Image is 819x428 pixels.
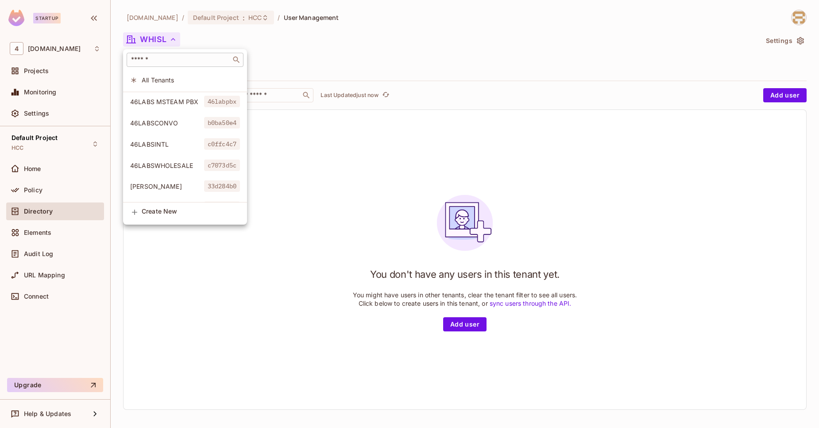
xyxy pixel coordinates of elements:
div: Show only users with a role in this tenant: ACEPEAK [123,198,247,217]
span: 46LABS MSTEAM PBX [130,97,204,106]
span: [PERSON_NAME] [130,182,204,191]
div: Show only users with a role in this tenant: 46LABSWHOLESALE [123,156,247,175]
span: b0ba50e4 [204,117,240,128]
span: 46LABSWHOLESALE [130,161,204,170]
div: Show only users with a role in this tenant: 46LABSCONVO [123,113,247,132]
span: 46LABSCONVO [130,119,204,127]
span: 46labpbx [204,96,240,107]
span: All Tenants [142,76,240,84]
div: Show only users with a role in this tenant: ABBOTT [123,177,247,196]
span: c0ffc4c7 [204,138,240,150]
span: Create New [142,208,240,215]
span: 8ad48b8a [204,202,240,213]
span: c7073d5c [204,160,240,171]
div: Show only users with a role in this tenant: 46LABS MSTEAM PBX [123,92,247,111]
span: 33d284b0 [204,180,240,192]
div: Show only users with a role in this tenant: 46LABSINTL [123,135,247,154]
span: 46LABSINTL [130,140,204,148]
